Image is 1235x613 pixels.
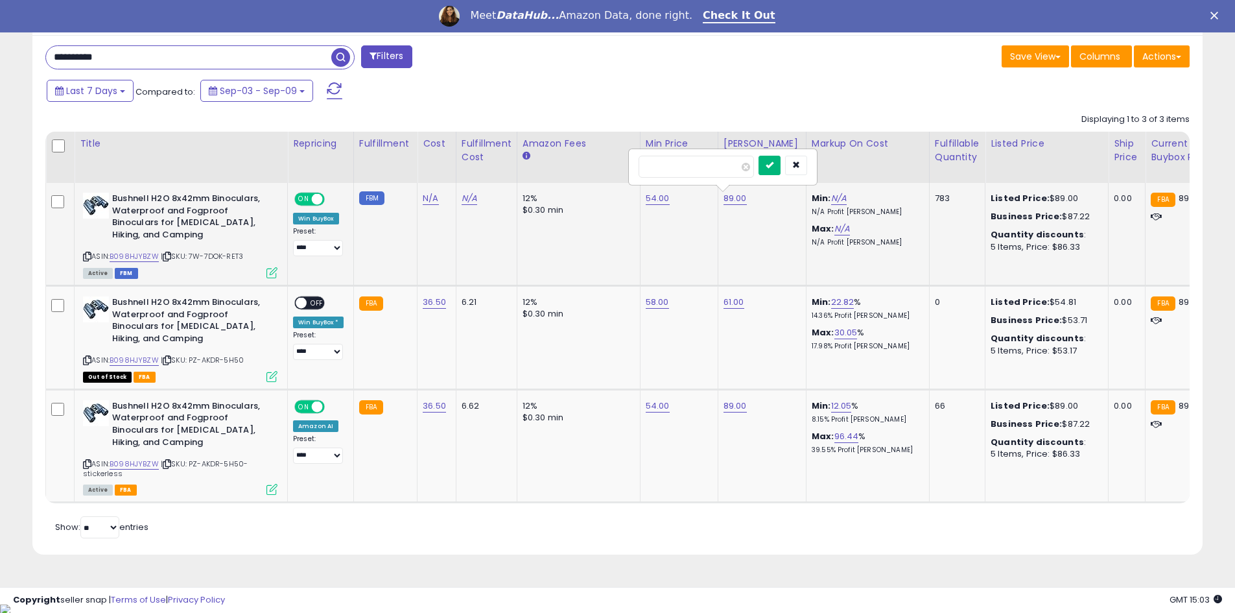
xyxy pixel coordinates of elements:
div: : [991,333,1098,344]
b: Bushnell H2O 8x42mm Binoculars, Waterproof and Fogproof Binoculars for [MEDICAL_DATA], Hiking, an... [112,296,270,348]
strong: Copyright [13,594,60,606]
div: $53.71 [991,315,1098,326]
a: 54.00 [646,192,670,205]
a: N/A [423,192,438,205]
span: | SKU: 7W-7DOK-RET3 [161,251,243,261]
b: Business Price: [991,314,1062,326]
span: ON [296,194,312,205]
div: Amazon Fees [523,137,635,150]
a: N/A [834,222,850,235]
div: 6.62 [462,400,507,412]
b: Listed Price: [991,400,1050,412]
small: FBA [1151,400,1175,415]
b: Max: [812,430,834,442]
a: 36.50 [423,400,446,413]
span: FBA [115,485,137,496]
div: Listed Price [991,137,1103,150]
a: 89.00 [723,400,747,413]
div: Close [1210,12,1223,19]
span: 89 [1179,296,1189,308]
span: All listings that are currently out of stock and unavailable for purchase on Amazon [83,372,132,383]
span: 2025-09-17 15:03 GMT [1170,594,1222,606]
small: FBA [1151,193,1175,207]
div: : [991,229,1098,241]
b: Min: [812,192,831,204]
div: 5 Items, Price: $86.33 [991,448,1098,460]
a: 12.05 [831,400,852,413]
div: 0 [935,296,975,308]
div: % [812,296,919,320]
small: Amazon Fees. [523,150,530,162]
div: ASIN: [83,400,277,494]
a: N/A [831,192,847,205]
a: Terms of Use [111,594,166,606]
span: OFF [323,402,344,413]
p: 8.15% Profit [PERSON_NAME] [812,415,919,424]
small: FBA [359,400,383,415]
div: Preset: [293,435,344,464]
a: N/A [462,192,477,205]
div: % [812,400,919,424]
span: 89 [1179,400,1189,412]
b: Bushnell H2O 8x42mm Binoculars, Waterproof and Fogproof Binoculars for [MEDICAL_DATA], Hiking, an... [112,400,270,451]
div: $89.00 [991,193,1098,204]
div: Cost [423,137,451,150]
a: B098HJYBZW [110,355,159,366]
div: ASIN: [83,193,277,277]
div: Fulfillment Cost [462,137,512,164]
small: FBA [1151,296,1175,311]
span: Show: entries [55,521,148,533]
div: 66 [935,400,975,412]
button: Sep-03 - Sep-09 [200,80,313,102]
div: 12% [523,400,630,412]
span: OFF [307,298,327,309]
div: 0.00 [1114,193,1135,204]
button: Columns [1071,45,1132,67]
b: Listed Price: [991,192,1050,204]
span: ON [296,402,312,413]
div: [PERSON_NAME] [723,137,801,150]
div: Current Buybox Price [1151,137,1217,164]
a: 61.00 [723,296,744,309]
a: 54.00 [646,400,670,413]
div: Repricing [293,137,348,150]
a: 22.82 [831,296,854,309]
a: B098HJYBZW [110,459,159,470]
i: DataHub... [496,9,559,21]
div: Markup on Cost [812,137,924,150]
span: FBM [115,268,138,279]
span: Last 7 Days [66,84,117,97]
div: $89.00 [991,400,1098,412]
div: Fulfillable Quantity [935,137,980,164]
b: Business Price: [991,210,1062,222]
p: N/A Profit [PERSON_NAME] [812,238,919,247]
div: Min Price [646,137,712,150]
b: Quantity discounts [991,228,1084,241]
div: $87.22 [991,211,1098,222]
span: Sep-03 - Sep-09 [220,84,297,97]
div: $0.30 min [523,204,630,216]
div: 5 Items, Price: $53.17 [991,345,1098,357]
b: Max: [812,222,834,235]
button: Actions [1134,45,1190,67]
a: 58.00 [646,296,669,309]
span: 89 [1179,192,1189,204]
div: Preset: [293,227,344,256]
div: Title [80,137,282,150]
div: 0.00 [1114,296,1135,308]
th: The percentage added to the cost of goods (COGS) that forms the calculator for Min & Max prices. [806,132,929,183]
div: 12% [523,193,630,204]
div: Meet Amazon Data, done right. [470,9,692,22]
div: 12% [523,296,630,308]
a: 30.05 [834,326,858,339]
span: Columns [1079,50,1120,63]
small: FBA [359,296,383,311]
div: % [812,431,919,455]
b: Business Price: [991,418,1062,430]
span: Compared to: [135,86,195,98]
img: 41R+sO4WtKS._SL40_.jpg [83,400,109,426]
div: seller snap | | [13,594,225,607]
div: 783 [935,193,975,204]
img: 41R+sO4WtKS._SL40_.jpg [83,193,109,219]
p: 17.98% Profit [PERSON_NAME] [812,342,919,351]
